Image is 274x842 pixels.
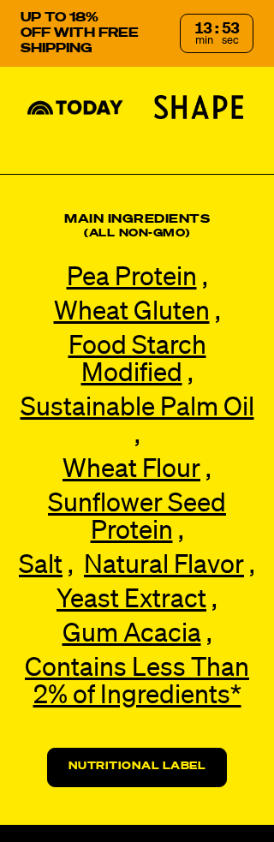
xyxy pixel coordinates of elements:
[84,553,244,579] span: Natural Flavor
[48,492,226,545] span: Sunflower Seed Protein
[194,21,211,37] div: 13
[47,748,228,787] a: Nutritional Label
[63,622,201,648] span: Gum Acacia
[68,334,206,387] span: Food Starch Modified
[222,35,239,46] span: sec
[27,95,123,119] img: Today
[21,10,166,57] p: UP TO 18% OFF WITH FREE SHIPPING
[14,212,260,241] h2: Main Ingredients
[215,21,218,37] div: :
[21,396,254,421] span: Sustainable Palm Oil
[67,266,197,291] span: Pea Protein
[54,300,210,325] span: Wheat Gluten
[154,95,243,119] img: Shape
[63,457,200,483] span: Wheat Flour
[25,656,249,709] span: Contains Less Than 2% of Ingredients*
[19,553,63,579] span: Salt
[57,588,206,613] span: Yeast Extract
[222,21,239,37] div: 53
[9,762,185,833] iframe: Marketing Popup
[84,228,190,239] small: (All non-gmo)
[195,35,213,46] span: min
